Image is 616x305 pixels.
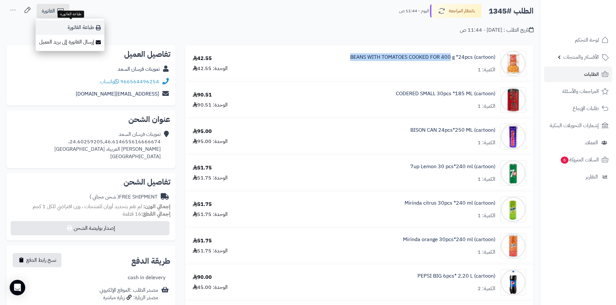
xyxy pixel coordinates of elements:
span: الطلبات [584,70,599,79]
a: [EMAIL_ADDRESS][DOMAIN_NAME] [76,90,159,98]
button: إصدار بوليصة الشحن [11,221,169,235]
a: واتساب [100,78,119,86]
a: BISON CAN 24pcs*250 ML (cartoon) [410,127,495,134]
h2: الطلب #1345 [489,5,534,18]
a: المراجعات والأسئلة [544,84,612,99]
div: الوحدة: 51.75 [193,211,228,218]
img: 1747566616-1481083d-48b6-4b0f-b89f-c8f09a39-90x90.jpg [501,197,526,222]
div: طباعة الفاتورة [58,11,84,18]
strong: إجمالي الوزن: [143,203,170,210]
div: الكمية: 1 [478,212,495,219]
span: إشعارات التحويلات البنكية [550,121,599,130]
small: اليوم - 11:44 ص [399,8,429,14]
div: الكمية: 1 [478,139,495,147]
div: Open Intercom Messenger [10,280,25,295]
small: 16 قطعة [123,210,170,218]
span: 6 [561,157,568,164]
strong: إجمالي القطع: [141,210,170,218]
a: إشعارات التحويلات البنكية [544,118,612,133]
div: 42.55 [193,55,212,62]
span: العملاء [585,138,598,147]
div: الكمية: 2 [478,285,495,292]
div: 90.51 [193,91,212,99]
img: 1747537938-4f9b7f2e-1e75-41f3-be14-60905414-90x90.jpg [501,124,526,149]
a: السلات المتروكة6 [544,152,612,168]
h2: تفاصيل الشحن [12,178,170,186]
div: تاريخ الطلب : [DATE] - 11:44 ص [460,26,534,34]
a: Mirinda orange 30pcs*240 ml (cartoon) [403,236,495,243]
a: Mirinda citrus 30pcs *240 ml (cartoon) [405,199,495,207]
div: الوحدة: 51.75 [193,174,228,182]
div: الوحدة: 51.75 [193,247,228,255]
div: الوحدة: 42.55 [193,65,228,72]
div: الوحدة: 45.00 [193,284,228,291]
span: لم تقم بتحديد أوزان للمنتجات ، وزن افتراضي للكل 1 كجم [33,203,142,210]
div: تموينات فرسان السعد 24.60259205,46.614655616666674، [PERSON_NAME] الغربية، [GEOGRAPHIC_DATA] [GEO... [54,131,161,160]
span: لوحة التحكم [575,36,599,45]
div: الوحدة: 90.51 [193,101,228,109]
div: الكمية: 1 [478,176,495,183]
div: الكمية: 1 [478,66,495,74]
span: التقارير [586,172,598,181]
a: العملاء [544,135,612,150]
div: 51.75 [193,201,212,208]
span: السلات المتروكة [560,155,599,164]
a: طلبات الإرجاع [544,101,612,116]
a: CODERED SMALL 30pcs *185 ML (cartoon) [396,90,495,97]
a: الطلبات [544,66,612,82]
span: الأقسام والمنتجات [563,53,599,62]
span: طلبات الإرجاع [573,104,599,113]
div: 51.75 [193,164,212,172]
div: 51.75 [193,237,212,245]
div: 95.00 [193,128,212,135]
img: 1747541124-caa6673e-b677-477c-bbb4-b440b79b-90x90.jpg [501,160,526,186]
a: الفاتورة [37,4,70,18]
h2: عنوان الشحن [12,116,170,123]
h2: تفاصيل العميل [12,50,170,58]
button: نسخ رابط الدفع [13,253,61,267]
span: المراجعات والأسئلة [562,87,599,96]
div: الكمية: 1 [478,103,495,110]
img: 1747536337-61lY7EtfpmL._AC_SL1500-90x90.jpg [501,87,526,113]
img: 1747594021-514wrKpr-GL._AC_SL1500-90x90.jpg [501,269,526,295]
img: 1747334255-d2c44e14-0f83-4fca-a35a-8c2dae88-90x90.jpg [501,51,526,76]
button: بانتظار المراجعة [430,4,482,18]
div: FREE SHIPMENT [90,193,157,201]
img: 1747575307-012000057250_1-90x90.jpg [501,233,526,259]
span: نسخ رابط الدفع [26,256,56,264]
span: ( شحن مجاني ) [90,193,119,201]
a: طباعة الفاتورة [36,20,104,35]
div: الكمية: 1 [478,249,495,256]
a: لوحة التحكم [544,32,612,48]
div: مصدر الطلب :الموقع الإلكتروني [100,287,158,301]
a: 966564496254 [120,78,159,86]
span: الفاتورة [42,7,55,15]
div: الوحدة: 95.00 [193,138,228,145]
a: إرسال الفاتورة إلى بريد العميل [36,35,104,49]
a: BEANS WITH TOMATOES COOKED FOR 400 g *24pcs (cartoon) [350,54,495,61]
a: التقارير [544,169,612,185]
div: cash in delevery [128,274,166,281]
a: PEPSI BIG 6pcs* 2.20 L (cartoon) [417,272,495,280]
a: 7up Lemon 30 pcs*240 ml (cartoon) [410,163,495,170]
h2: طريقة الدفع [131,257,170,265]
div: مصدر الزيارة: زيارة مباشرة [100,294,158,301]
a: تموينات فرسان السعد [118,65,160,73]
div: 90.00 [193,274,212,281]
